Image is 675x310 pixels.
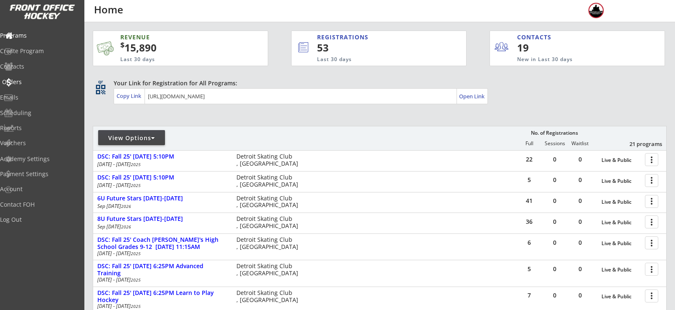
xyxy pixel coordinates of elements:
div: Waitlist [567,141,592,146]
div: 0 [542,266,567,272]
div: Open Link [459,93,485,100]
div: 41 [517,198,542,204]
em: 2025 [131,277,141,283]
div: [DATE] - [DATE] [97,162,225,167]
button: more_vert [645,236,658,249]
div: DSC: Fall 25' Coach [PERSON_NAME]'s High School Grades 9-12 [DATE] 11:15AM [97,236,228,251]
sup: $ [120,40,124,50]
div: 0 [568,292,593,298]
div: 36 [517,219,542,225]
button: more_vert [645,195,658,208]
div: CONTACTS [517,33,555,41]
div: Live & Public [601,294,641,300]
div: Detroit Skating Club , [GEOGRAPHIC_DATA] [236,215,302,230]
div: 19 [517,41,568,55]
div: 0 [542,240,567,246]
div: 0 [568,156,593,162]
button: more_vert [645,263,658,276]
em: 2026 [121,203,131,209]
div: 0 [542,156,567,162]
div: 0 [568,266,593,272]
div: Orders [2,79,77,85]
div: Last 30 days [317,56,432,63]
button: more_vert [645,290,658,302]
div: 7 [517,292,542,298]
div: Live & Public [601,241,641,246]
div: 0 [542,177,567,183]
div: DSC: Fall 25' [DATE] 6:25PM Learn to Play Hockey [97,290,228,304]
em: 2025 [131,182,141,188]
div: [DATE] - [DATE] [97,277,225,282]
div: [DATE] - [DATE] [97,251,225,256]
div: No. of Registrations [528,130,580,136]
div: DSC: Fall 25' [DATE] 6:25PM Advanced Training [97,263,228,277]
button: more_vert [645,174,658,187]
div: Detroit Skating Club , [GEOGRAPHIC_DATA] [236,290,302,304]
div: [DATE] - [DATE] [97,304,225,309]
div: qr [95,79,105,85]
div: Live & Public [601,178,641,184]
div: Detroit Skating Club , [GEOGRAPHIC_DATA] [236,263,302,277]
div: 5 [517,266,542,272]
em: 2025 [131,303,141,309]
div: 0 [568,240,593,246]
div: Last 30 days [120,56,227,63]
button: qr_code [94,83,107,96]
div: 5 [517,177,542,183]
div: 0 [568,177,593,183]
button: more_vert [645,153,658,166]
div: 0 [542,292,567,298]
div: 6 [517,240,542,246]
div: Detroit Skating Club , [GEOGRAPHIC_DATA] [236,236,302,251]
div: 0 [542,219,567,225]
div: 8U Future Stars [DATE]-[DATE] [97,215,228,223]
div: Detroit Skating Club , [GEOGRAPHIC_DATA] [236,153,302,167]
div: Sep [DATE] [97,224,225,229]
div: New in Last 30 days [517,56,626,63]
div: Copy Link [117,92,143,100]
div: [DATE] - [DATE] [97,183,225,188]
div: View Options [98,134,165,142]
div: Live & Public [601,267,641,273]
em: 2025 [131,251,141,256]
div: Sessions [542,141,567,146]
div: DSC: Fall 25' [DATE] 5:10PM [97,153,228,160]
div: Your Link for Registration for All Programs: [114,79,641,87]
div: 15,890 [120,41,241,55]
div: DSC: Fall 25' [DATE] 5:10PM [97,174,228,181]
button: more_vert [645,215,658,228]
div: 0 [568,198,593,204]
a: Open Link [459,90,485,102]
div: 21 programs [619,140,662,148]
div: 0 [568,219,593,225]
div: Live & Public [601,199,641,205]
div: 0 [542,198,567,204]
em: 2025 [131,161,141,167]
div: 6U Future Stars [DATE]-[DATE] [97,195,228,202]
div: Live & Public [601,220,641,225]
div: Detroit Skating Club , [GEOGRAPHIC_DATA] [236,195,302,209]
div: REGISTRATIONS [317,33,428,41]
div: 53 [317,41,438,55]
div: REVENUE [120,33,227,41]
div: Detroit Skating Club , [GEOGRAPHIC_DATA] [236,174,302,188]
div: Sep [DATE] [97,204,225,209]
div: Full [517,141,542,146]
div: 22 [517,156,542,162]
div: Live & Public [601,157,641,163]
em: 2026 [121,224,131,230]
